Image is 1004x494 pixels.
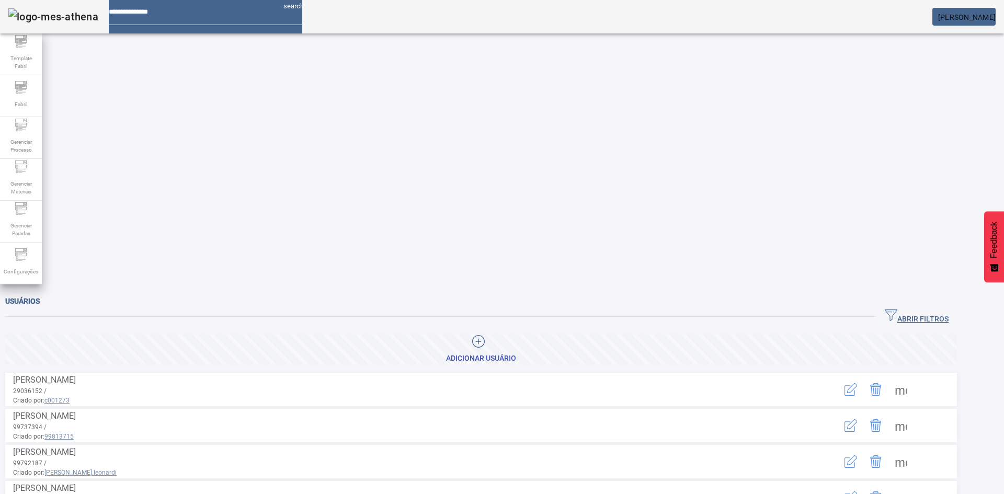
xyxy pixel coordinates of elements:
[984,211,1004,282] button: Feedback - Mostrar pesquisa
[13,459,47,467] span: 99792187 /
[863,377,888,402] button: Delete
[885,309,949,325] span: ABRIR FILTROS
[5,51,37,73] span: Template Fabril
[989,222,999,258] span: Feedback
[13,375,76,385] span: [PERSON_NAME]
[13,396,797,405] span: Criado por:
[888,449,914,474] button: Mais
[888,413,914,438] button: Mais
[446,353,516,364] div: Adicionar Usuário
[13,468,797,477] span: Criado por:
[44,433,74,440] span: 99813715
[938,13,996,21] span: [PERSON_NAME]
[8,8,98,25] img: logo-mes-athena
[5,177,37,199] span: Gerenciar Materiais
[5,334,957,364] button: Adicionar Usuário
[13,387,47,395] span: 29036152 /
[888,377,914,402] button: Mais
[863,413,888,438] button: Delete
[5,297,40,305] span: Usuários
[13,447,76,457] span: [PERSON_NAME]
[44,397,70,404] span: c001273
[12,97,30,111] span: Fabril
[13,432,797,441] span: Criado por:
[876,307,957,326] button: ABRIR FILTROS
[13,411,76,421] span: [PERSON_NAME]
[863,449,888,474] button: Delete
[13,423,47,431] span: 99737394 /
[1,265,41,279] span: Configurações
[13,483,76,493] span: [PERSON_NAME]
[5,219,37,240] span: Gerenciar Paradas
[5,135,37,157] span: Gerenciar Processo
[44,469,117,476] span: [PERSON_NAME].leonardi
